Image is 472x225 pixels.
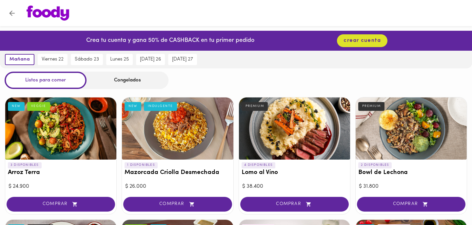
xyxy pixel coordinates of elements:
button: mañana [5,54,34,65]
div: PREMIUM [358,102,385,111]
div: Congelados [87,72,168,89]
iframe: Messagebird Livechat Widget [434,187,465,218]
div: Listos para comer [5,72,87,89]
button: [DATE] 26 [136,54,165,65]
h3: Arroz Terra [8,169,114,176]
button: lunes 25 [106,54,133,65]
div: Arroz Terra [5,97,116,160]
button: COMPRAR [123,197,232,212]
div: $ 26.000 [125,183,230,190]
span: COMPRAR [131,201,224,207]
div: $ 38.400 [242,183,347,190]
span: COMPRAR [248,201,341,207]
p: 1 DISPONIBLES [125,162,158,168]
div: NEW [125,102,141,111]
span: [DATE] 27 [172,57,193,62]
span: COMPRAR [365,201,457,207]
h3: Lomo al Vino [242,169,347,176]
div: INDULGENTE [144,102,177,111]
button: COMPRAR [7,197,115,212]
h3: Mazorcada Criolla Desmechada [125,169,230,176]
span: crear cuenta [344,38,381,44]
button: COMPRAR [357,197,465,212]
p: 3 DISPONIBLES [8,162,42,168]
span: mañana [10,57,30,62]
span: COMPRAR [15,201,107,207]
button: viernes 22 [38,54,68,65]
div: $ 31.800 [359,183,463,190]
button: sábado 23 [71,54,103,65]
div: PREMIUM [242,102,268,111]
p: 2 DISPONIBLES [358,162,392,168]
div: Bowl de Lechona [356,97,467,160]
h3: Bowl de Lechona [358,169,464,176]
div: NEW [8,102,25,111]
div: Mazorcada Criolla Desmechada [122,97,233,160]
p: Crea tu cuenta y gana 50% de CASHBACK en tu primer pedido [86,37,254,45]
span: [DATE] 26 [140,57,161,62]
button: COMPRAR [240,197,349,212]
button: [DATE] 27 [168,54,197,65]
span: lunes 25 [110,57,129,62]
button: Volver [4,5,20,21]
img: logo.png [27,6,69,21]
span: sábado 23 [75,57,99,62]
div: VEGGIE [27,102,50,111]
div: $ 24.900 [9,183,113,190]
p: 4 DISPONIBLES [242,162,276,168]
div: Lomo al Vino [239,97,350,160]
span: viernes 22 [42,57,64,62]
button: crear cuenta [337,34,387,47]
